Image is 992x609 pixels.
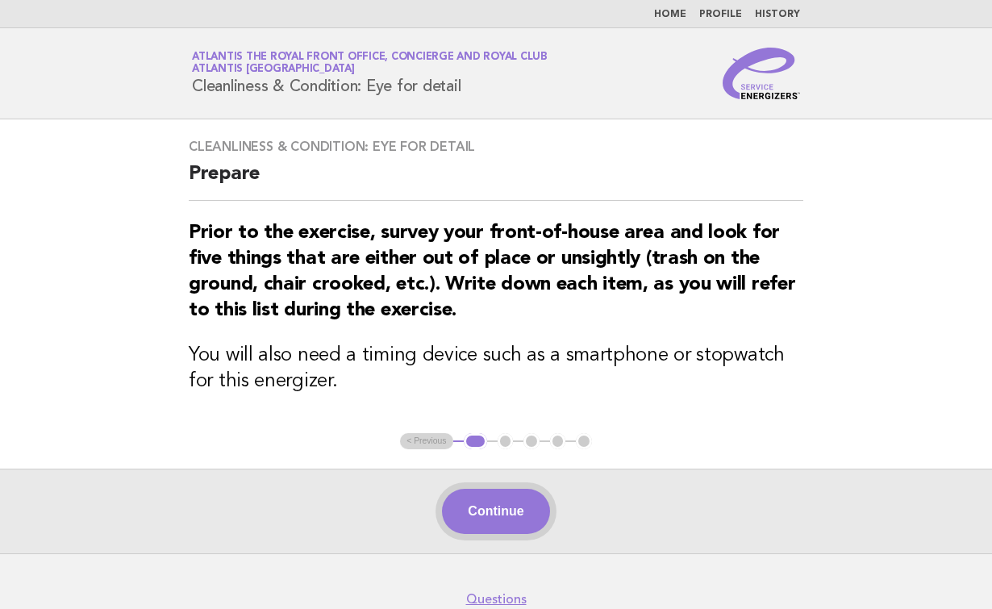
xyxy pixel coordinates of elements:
[723,48,800,99] img: Service Energizers
[192,52,548,74] a: Atlantis The Royal Front Office, Concierge and Royal ClubAtlantis [GEOGRAPHIC_DATA]
[189,343,803,394] h3: You will also need a timing device such as a smartphone or stopwatch for this energizer.
[189,139,803,155] h3: Cleanliness & Condition: Eye for detail
[654,10,686,19] a: Home
[464,433,487,449] button: 1
[189,161,803,201] h2: Prepare
[699,10,742,19] a: Profile
[192,52,548,94] h1: Cleanliness & Condition: Eye for detail
[192,65,355,75] span: Atlantis [GEOGRAPHIC_DATA]
[189,223,795,320] strong: Prior to the exercise, survey your front-of-house area and look for five things that are either o...
[755,10,800,19] a: History
[466,591,527,607] a: Questions
[442,489,549,534] button: Continue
